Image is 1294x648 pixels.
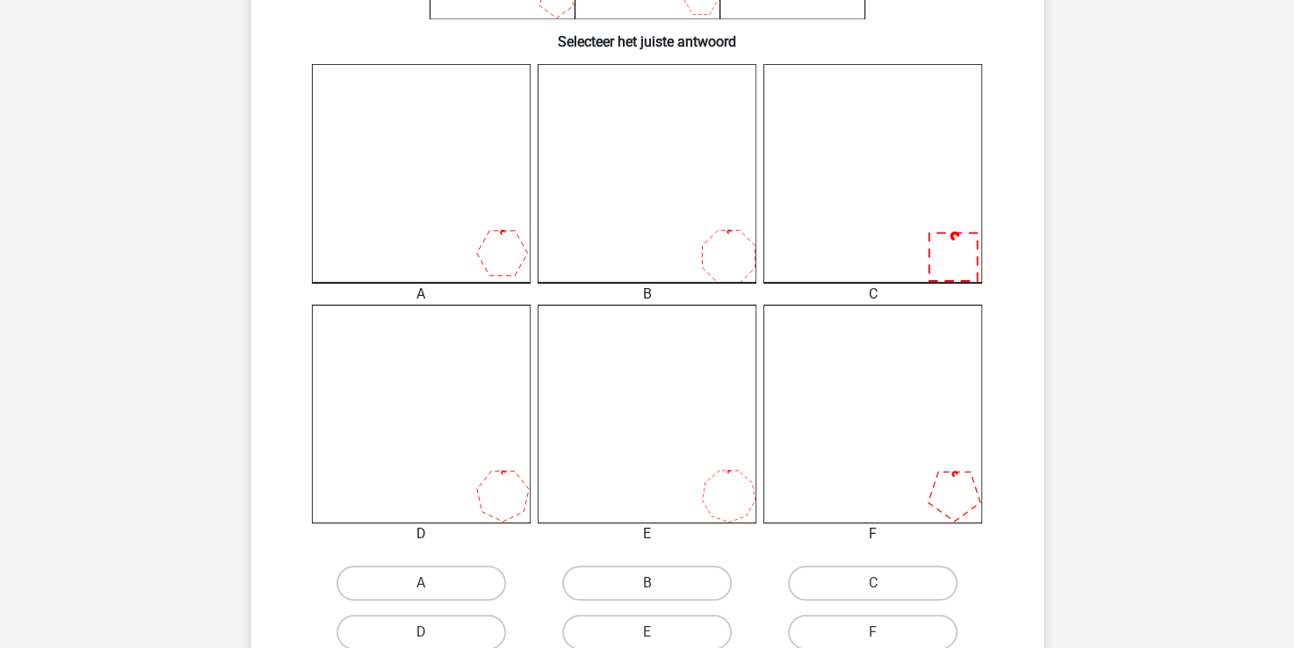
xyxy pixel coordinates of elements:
[336,565,506,601] label: A
[524,523,770,544] div: E
[279,19,1016,50] h6: Selecteer het juiste antwoord
[299,284,544,305] div: A
[750,284,995,305] div: C
[750,523,995,544] div: F
[524,284,770,305] div: B
[299,523,544,544] div: D
[562,565,732,601] label: B
[788,565,958,601] label: C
